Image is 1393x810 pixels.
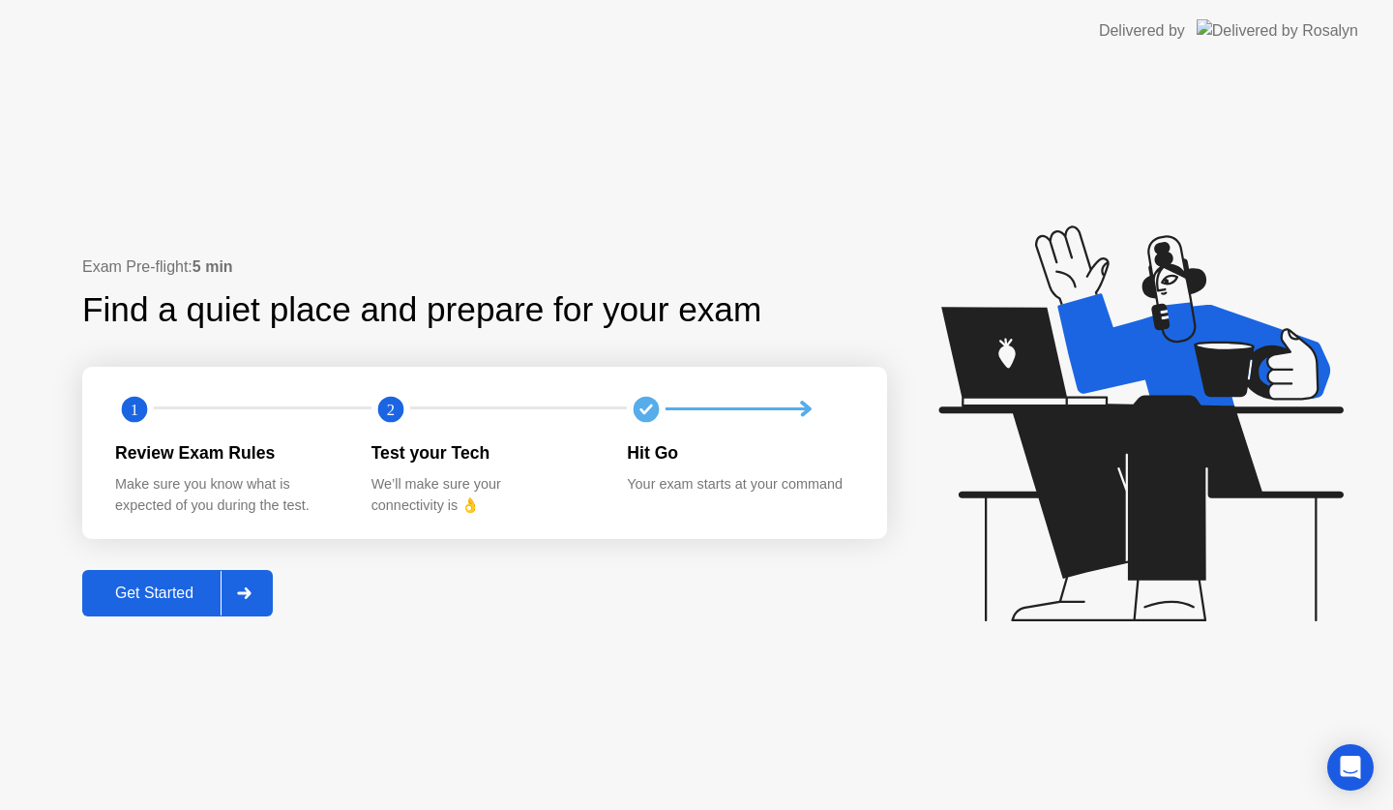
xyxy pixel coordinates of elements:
div: Open Intercom Messenger [1327,744,1374,791]
div: Find a quiet place and prepare for your exam [82,285,764,336]
div: Your exam starts at your command [627,474,852,495]
text: 1 [131,400,138,418]
div: Hit Go [627,440,852,465]
img: Delivered by Rosalyn [1197,19,1358,42]
div: Make sure you know what is expected of you during the test. [115,474,341,516]
div: Get Started [88,585,221,602]
button: Get Started [82,570,273,616]
div: We’ll make sure your connectivity is 👌 [371,474,597,516]
div: Test your Tech [371,440,597,465]
text: 2 [387,400,395,418]
div: Exam Pre-flight: [82,255,887,279]
b: 5 min [193,258,233,275]
div: Delivered by [1099,19,1185,43]
div: Review Exam Rules [115,440,341,465]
